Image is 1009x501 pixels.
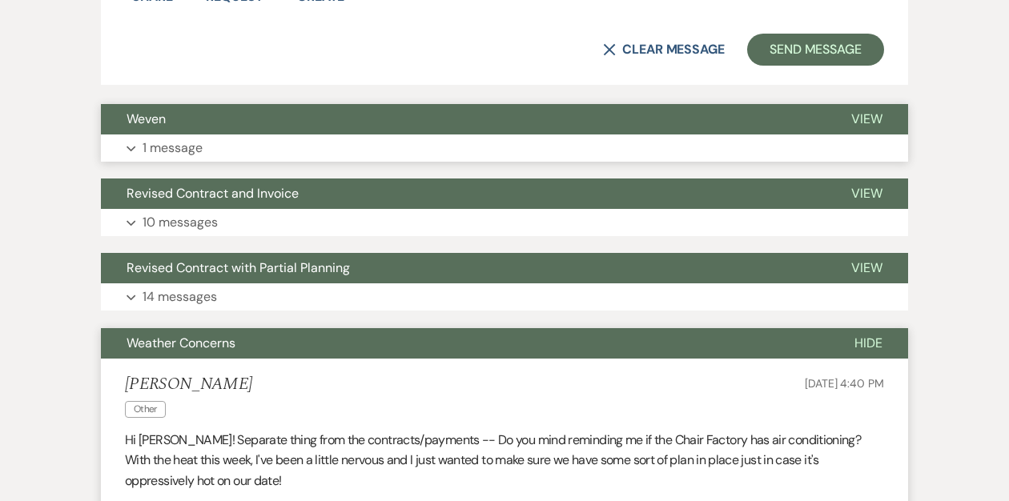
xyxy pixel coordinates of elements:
[125,430,884,491] p: Hi [PERSON_NAME]! Separate thing from the contracts/payments -- Do you mind reminding me if the C...
[127,259,350,276] span: Revised Contract with Partial Planning
[851,259,882,276] span: View
[125,375,252,395] h5: [PERSON_NAME]
[127,110,166,127] span: Weven
[127,335,235,351] span: Weather Concerns
[805,376,884,391] span: [DATE] 4:40 PM
[101,328,829,359] button: Weather Concerns
[826,253,908,283] button: View
[826,178,908,209] button: View
[127,185,299,202] span: Revised Contract and Invoice
[143,287,217,307] p: 14 messages
[101,178,826,209] button: Revised Contract and Invoice
[851,110,882,127] span: View
[747,34,884,66] button: Send Message
[603,43,725,56] button: Clear message
[826,104,908,134] button: View
[851,185,882,202] span: View
[143,212,218,233] p: 10 messages
[125,401,166,418] span: Other
[143,138,203,158] p: 1 message
[101,209,908,236] button: 10 messages
[101,283,908,311] button: 14 messages
[854,335,882,351] span: Hide
[101,104,826,134] button: Weven
[101,134,908,162] button: 1 message
[101,253,826,283] button: Revised Contract with Partial Planning
[829,328,908,359] button: Hide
